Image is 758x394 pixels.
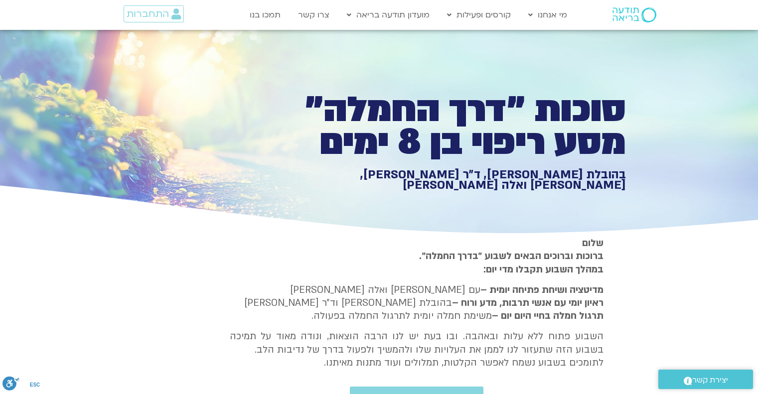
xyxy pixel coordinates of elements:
[124,5,184,22] a: התחברות
[230,330,604,369] p: השבוע פתוח ללא עלות ובאהבה. ובו בעת יש לנו הרבה הוצאות, ונודה מאוד על תמיכה בשבוע הזה שתעזור לנו ...
[523,5,572,24] a: מי אנחנו
[692,374,728,387] span: יצירת קשר
[612,7,656,22] img: תודעה בריאה
[582,237,604,250] strong: שלום
[245,5,286,24] a: תמכו בנו
[658,370,753,389] a: יצירת קשר
[492,309,604,322] b: תרגול חמלה בחיי היום יום –
[281,169,626,191] h1: בהובלת [PERSON_NAME], ד״ר [PERSON_NAME], [PERSON_NAME] ואלה [PERSON_NAME]
[480,283,604,296] strong: מדיטציה ושיחת פתיחה יומית –
[442,5,516,24] a: קורסים ופעילות
[342,5,435,24] a: מועדון תודעה בריאה
[419,250,604,275] strong: ברוכות וברוכים הבאים לשבוע ״בדרך החמלה״. במהלך השבוע תקבלו מדי יום:
[127,8,169,19] span: התחברות
[293,5,334,24] a: צרו קשר
[452,296,604,309] b: ראיון יומי עם אנשי תרבות, מדע ורוח –
[230,283,604,323] p: עם [PERSON_NAME] ואלה [PERSON_NAME] בהובלת [PERSON_NAME] וד״ר [PERSON_NAME] משימת חמלה יומית לתרג...
[281,94,626,159] h1: סוכות ״דרך החמלה״ מסע ריפוי בן 8 ימים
